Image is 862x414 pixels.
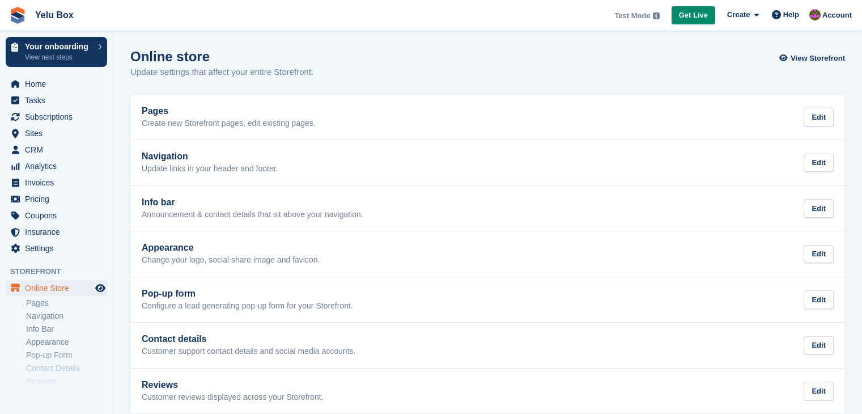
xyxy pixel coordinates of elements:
[142,106,316,116] h2: Pages
[26,350,107,361] a: Pop-up Form
[25,125,93,141] span: Sites
[804,245,834,264] div: Edit
[26,298,107,309] a: Pages
[142,164,278,174] p: Update links in your header and footer.
[25,142,93,158] span: CRM
[6,280,107,296] a: menu
[142,151,278,162] h2: Navigation
[130,231,845,277] a: Appearance Change your logo, social share image and favicon. Edit
[31,6,78,24] a: Yelu Box
[6,158,107,174] a: menu
[25,208,93,223] span: Coupons
[26,311,107,322] a: Navigation
[727,9,750,20] span: Create
[6,109,107,125] a: menu
[94,281,107,295] a: Preview store
[130,277,845,323] a: Pop-up form Configure a lead generating pop-up form for your Storefront. Edit
[782,49,845,67] a: View Storefront
[142,392,324,403] p: Customer reviews displayed across your Storefront.
[804,382,834,400] div: Edit
[25,175,93,191] span: Invoices
[130,49,313,64] h1: Online store
[130,140,845,185] a: Navigation Update links in your header and footer. Edit
[142,334,355,344] h2: Contact details
[6,240,107,256] a: menu
[142,380,324,390] h2: Reviews
[614,10,650,22] span: Test Mode
[672,6,715,25] a: Get Live
[25,224,93,240] span: Insurance
[142,301,353,311] p: Configure a lead generating pop-up form for your Storefront.
[130,66,313,79] p: Update settings that affect your entire Storefront.
[25,240,93,256] span: Settings
[783,9,799,20] span: Help
[130,186,845,231] a: Info bar Announcement & contact details that sit above your navigation. Edit
[6,175,107,191] a: menu
[26,363,107,374] a: Contact Details
[6,37,107,67] a: Your onboarding View next steps
[25,158,93,174] span: Analytics
[804,199,834,218] div: Edit
[6,224,107,240] a: menu
[6,191,107,207] a: menu
[142,197,363,208] h2: Info bar
[6,92,107,108] a: menu
[142,210,363,220] p: Announcement & contact details that sit above your navigation.
[25,52,92,62] p: View next steps
[142,255,320,265] p: Change your logo, social share image and favicon.
[804,336,834,355] div: Edit
[6,142,107,158] a: menu
[25,43,92,50] p: Your onboarding
[25,280,93,296] span: Online Store
[9,7,26,24] img: stora-icon-8386f47178a22dfd0bd8f6a31ec36ba5ce8667c1dd55bd0f319d3a0aa187defe.svg
[809,9,821,20] img: Carolina Thiemi Castro Doi
[791,53,845,64] span: View Storefront
[10,266,113,277] span: Storefront
[25,109,93,125] span: Subscriptions
[142,289,353,299] h2: Pop-up form
[804,154,834,172] div: Edit
[130,323,845,368] a: Contact details Customer support contact details and social media accounts. Edit
[6,208,107,223] a: menu
[142,347,355,357] p: Customer support contact details and social media accounts.
[6,76,107,92] a: menu
[653,12,660,19] img: icon-info-grey-7440780725fd019a000dd9b08b2336e03edf1995a4989e88bcd33f0948082b44.svg
[26,376,107,387] a: Reviews
[822,10,852,21] span: Account
[26,324,107,335] a: Info Bar
[25,76,93,92] span: Home
[804,290,834,309] div: Edit
[679,10,708,21] span: Get Live
[142,119,316,129] p: Create new Storefront pages, edit existing pages.
[130,95,845,140] a: Pages Create new Storefront pages, edit existing pages. Edit
[130,369,845,414] a: Reviews Customer reviews displayed across your Storefront. Edit
[25,191,93,207] span: Pricing
[6,125,107,141] a: menu
[25,92,93,108] span: Tasks
[26,337,107,348] a: Appearance
[142,243,320,253] h2: Appearance
[804,108,834,126] div: Edit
